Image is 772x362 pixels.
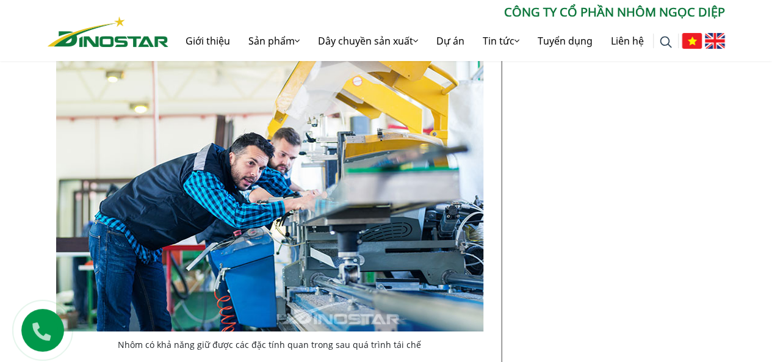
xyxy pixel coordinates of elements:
[602,21,653,60] a: Liên hệ
[56,338,483,351] figcaption: Nhôm có khả năng giữ được các đặc tính quan trong sau quá trình tái chế
[176,21,239,60] a: Giới thiệu
[56,46,483,331] img: Nhôm có khả năng giữ được các đặc tính quan trong
[168,3,725,21] p: CÔNG TY CỔ PHẦN NHÔM NGỌC DIỆP
[474,21,528,60] a: Tin tức
[528,21,602,60] a: Tuyển dụng
[48,16,168,47] img: Nhôm Dinostar
[660,36,672,48] img: search
[309,21,427,60] a: Dây chuyền sản xuất
[682,33,702,49] img: Tiếng Việt
[427,21,474,60] a: Dự án
[239,21,309,60] a: Sản phẩm
[705,33,725,49] img: English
